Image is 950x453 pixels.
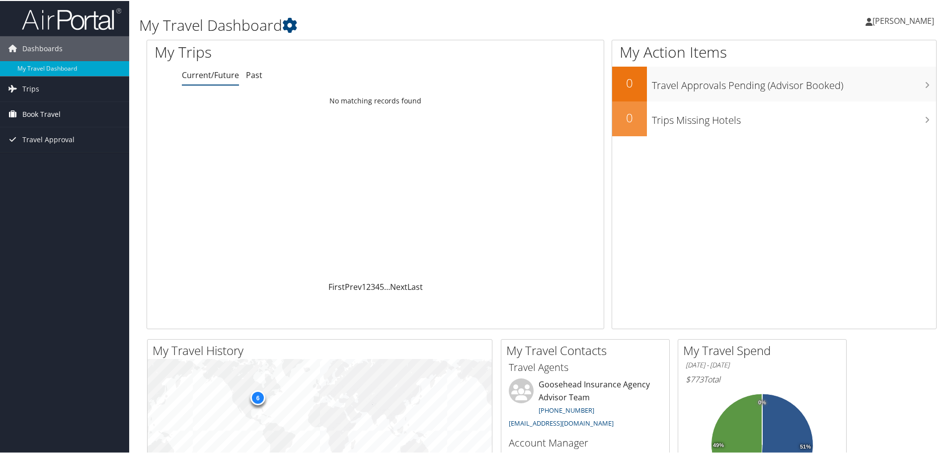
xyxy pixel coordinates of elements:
[384,280,390,291] span: …
[375,280,380,291] a: 4
[380,280,384,291] a: 5
[683,341,846,358] h2: My Travel Spend
[872,14,934,25] span: [PERSON_NAME]
[612,108,647,125] h2: 0
[22,35,63,60] span: Dashboards
[22,6,121,30] img: airportal-logo.png
[686,373,704,384] span: $773
[612,66,936,100] a: 0Travel Approvals Pending (Advisor Booked)
[22,126,75,151] span: Travel Approval
[22,76,39,100] span: Trips
[390,280,407,291] a: Next
[686,373,839,384] h6: Total
[504,377,667,431] li: Goosehead Insurance Agency Advisor Team
[22,101,61,126] span: Book Travel
[366,280,371,291] a: 2
[713,442,724,448] tspan: 49%
[153,341,492,358] h2: My Travel History
[147,91,604,109] td: No matching records found
[155,41,406,62] h1: My Trips
[652,73,936,91] h3: Travel Approvals Pending (Advisor Booked)
[182,69,239,80] a: Current/Future
[686,360,839,369] h6: [DATE] - [DATE]
[328,280,345,291] a: First
[509,435,662,449] h3: Account Manager
[539,405,594,414] a: [PHONE_NUMBER]
[506,341,669,358] h2: My Travel Contacts
[139,14,676,35] h1: My Travel Dashboard
[250,389,265,404] div: 6
[612,100,936,135] a: 0Trips Missing Hotels
[866,5,944,35] a: [PERSON_NAME]
[509,418,614,427] a: [EMAIL_ADDRESS][DOMAIN_NAME]
[758,399,766,405] tspan: 0%
[371,280,375,291] a: 3
[612,74,647,91] h2: 0
[800,443,811,449] tspan: 51%
[652,107,936,126] h3: Trips Missing Hotels
[407,280,423,291] a: Last
[612,41,936,62] h1: My Action Items
[345,280,362,291] a: Prev
[362,280,366,291] a: 1
[246,69,262,80] a: Past
[509,360,662,373] h3: Travel Agents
